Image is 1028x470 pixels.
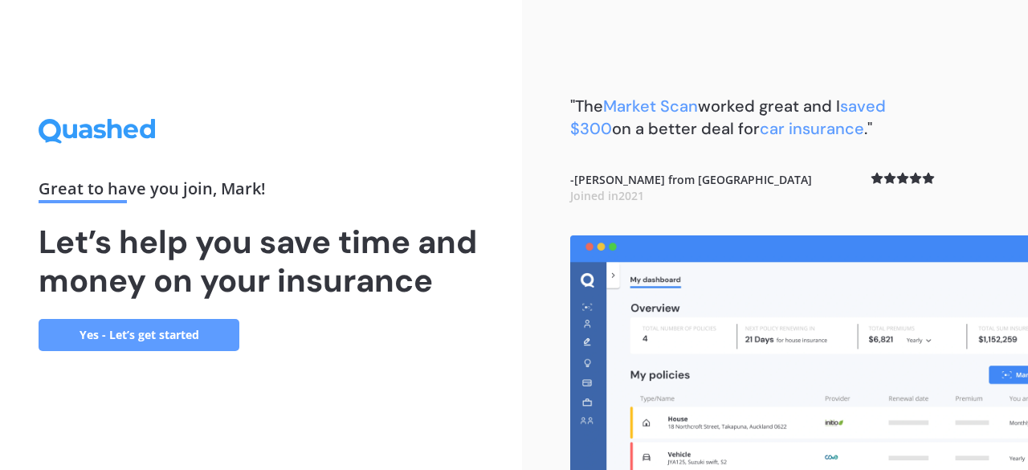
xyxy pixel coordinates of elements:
[39,319,239,351] a: Yes - Let’s get started
[760,118,864,139] span: car insurance
[39,223,483,300] h1: Let’s help you save time and money on your insurance
[570,188,644,203] span: Joined in 2021
[570,96,886,139] b: "The worked great and I on a better deal for ."
[39,181,483,203] div: Great to have you join , Mark !
[570,172,812,203] b: - [PERSON_NAME] from [GEOGRAPHIC_DATA]
[603,96,698,116] span: Market Scan
[570,235,1028,470] img: dashboard.webp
